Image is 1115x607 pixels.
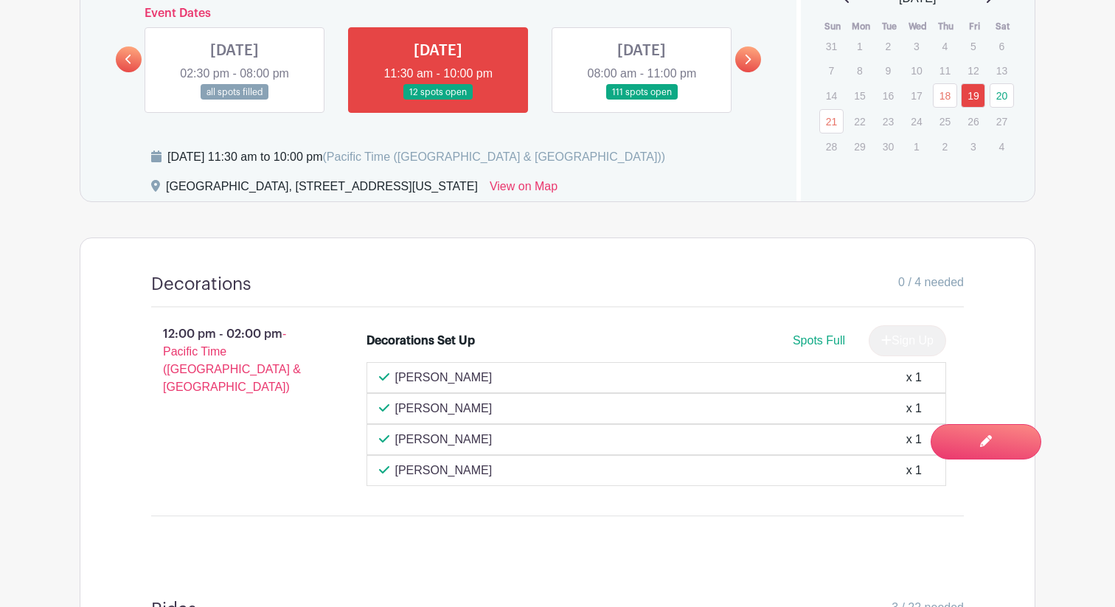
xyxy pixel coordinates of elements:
[367,332,475,350] div: Decorations Set Up
[933,35,957,58] p: 4
[876,110,900,133] p: 23
[322,150,665,163] span: (Pacific Time ([GEOGRAPHIC_DATA] & [GEOGRAPHIC_DATA]))
[847,35,872,58] p: 1
[876,135,900,158] p: 30
[166,178,478,201] div: [GEOGRAPHIC_DATA], [STREET_ADDRESS][US_STATE]
[904,84,928,107] p: 17
[151,274,251,295] h4: Decorations
[819,135,844,158] p: 28
[819,19,847,34] th: Sun
[904,35,928,58] p: 3
[876,35,900,58] p: 2
[990,35,1014,58] p: 6
[876,59,900,82] p: 9
[167,148,665,166] div: [DATE] 11:30 am to 10:00 pm
[904,135,928,158] p: 1
[395,462,493,479] p: [PERSON_NAME]
[906,400,922,417] div: x 1
[793,334,845,347] span: Spots Full
[847,135,872,158] p: 29
[847,19,875,34] th: Mon
[933,110,957,133] p: 25
[990,135,1014,158] p: 4
[819,59,844,82] p: 7
[989,19,1018,34] th: Sat
[961,83,985,108] a: 19
[906,369,922,386] div: x 1
[961,35,985,58] p: 5
[906,431,922,448] div: x 1
[990,59,1014,82] p: 13
[819,35,844,58] p: 31
[847,110,872,133] p: 22
[876,84,900,107] p: 16
[932,19,961,34] th: Thu
[960,19,989,34] th: Fri
[490,178,557,201] a: View on Map
[990,110,1014,133] p: 27
[933,135,957,158] p: 2
[904,110,928,133] p: 24
[903,19,932,34] th: Wed
[933,59,957,82] p: 11
[847,84,872,107] p: 15
[933,83,957,108] a: 18
[128,319,343,402] p: 12:00 pm - 02:00 pm
[875,19,904,34] th: Tue
[395,369,493,386] p: [PERSON_NAME]
[961,59,985,82] p: 12
[898,274,964,291] span: 0 / 4 needed
[142,7,735,21] h6: Event Dates
[395,431,493,448] p: [PERSON_NAME]
[961,110,985,133] p: 26
[906,462,922,479] div: x 1
[395,400,493,417] p: [PERSON_NAME]
[819,84,844,107] p: 14
[819,109,844,133] a: 21
[904,59,928,82] p: 10
[990,83,1014,108] a: 20
[961,135,985,158] p: 3
[847,59,872,82] p: 8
